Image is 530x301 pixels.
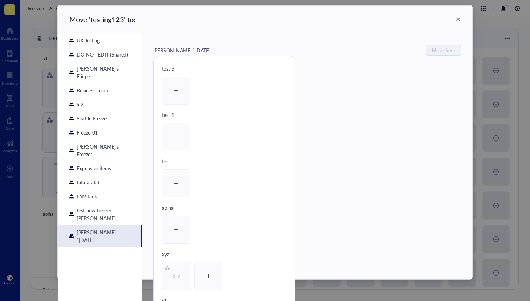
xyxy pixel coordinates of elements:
div: Seattle Freeze [77,114,107,122]
div: xyz [154,250,295,258]
span: ibi c [171,273,180,280]
div: [PERSON_NAME] `[DATE] [153,46,210,54]
div: test [154,157,295,165]
div: UX Testing [77,37,100,44]
div: test 1 [154,111,295,119]
div: Move ' testing123 ' to: [69,14,135,24]
div: DO NOT EDIT (Shared) [77,51,128,58]
div: [PERSON_NAME] `[DATE] [77,228,130,244]
div: ln2 [77,100,83,108]
div: aplha [154,204,295,211]
div: [PERSON_NAME]'s Freezer [77,143,130,158]
div: Freezer01 [77,129,98,136]
div: fafafafafaf [77,178,100,186]
div: Business Team [77,86,108,94]
div: [PERSON_NAME]'s Fridge [77,65,130,80]
button: Move here [426,45,461,56]
div: LN2 Tank [77,192,97,200]
div: Expensive items [77,164,111,172]
div: test 3 [154,65,295,72]
div: test new freezer [PERSON_NAME] [77,207,130,222]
